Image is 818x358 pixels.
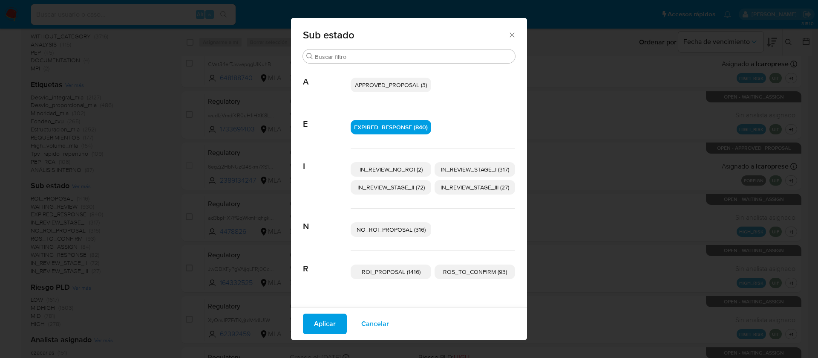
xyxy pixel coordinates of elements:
[435,265,515,279] div: ROS_TO_CONFIRM (93)
[351,180,431,195] div: IN_REVIEW_STAGE_II (72)
[435,162,515,177] div: IN_REVIEW_STAGE_I (317)
[314,314,336,333] span: Aplicar
[351,307,431,321] div: WAITING_ASSIGN (84)
[357,225,426,234] span: NO_ROI_PROPOSAL (316)
[362,268,421,276] span: ROI_PROPOSAL (1416)
[357,183,425,192] span: IN_REVIEW_STAGE_II (72)
[303,148,351,172] span: I
[508,31,516,38] button: Cerrar
[441,183,509,192] span: IN_REVIEW_STAGE_III (27)
[354,123,428,131] span: EXPIRED_RESPONSE (840)
[351,162,431,177] div: IN_REVIEW_NO_ROI (2)
[303,106,351,129] span: E
[303,30,508,40] span: Sub estado
[303,293,351,316] span: W
[303,209,351,232] span: N
[361,314,389,333] span: Cancelar
[435,307,515,321] div: WAITING_RESPONSE (82)
[306,53,313,60] button: Buscar
[315,53,512,61] input: Buscar filtro
[435,180,515,195] div: IN_REVIEW_STAGE_III (27)
[355,81,427,89] span: APPROVED_PROPOSAL (3)
[303,64,351,87] span: A
[351,120,431,134] div: EXPIRED_RESPONSE (840)
[303,251,351,274] span: R
[351,265,431,279] div: ROI_PROPOSAL (1416)
[351,78,431,92] div: APPROVED_PROPOSAL (3)
[441,165,509,174] span: IN_REVIEW_STAGE_I (317)
[351,222,431,237] div: NO_ROI_PROPOSAL (316)
[443,268,507,276] span: ROS_TO_CONFIRM (93)
[360,165,423,174] span: IN_REVIEW_NO_ROI (2)
[303,314,347,334] button: Aplicar
[350,314,400,334] button: Cancelar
